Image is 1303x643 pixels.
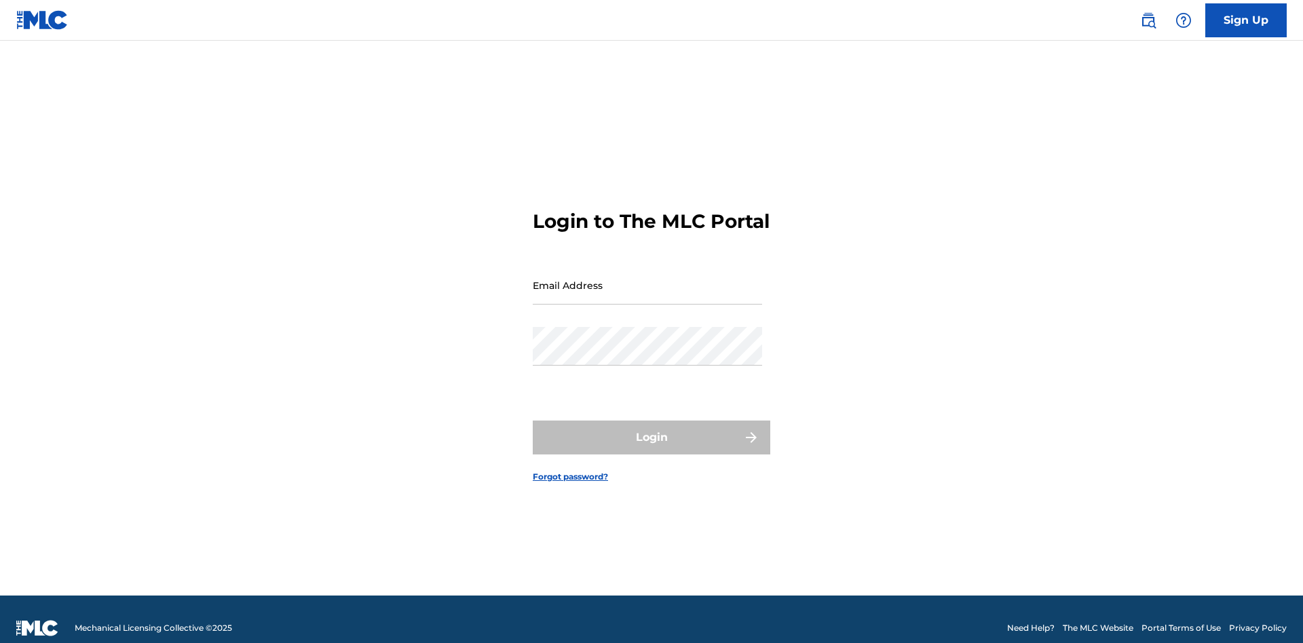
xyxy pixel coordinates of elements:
img: MLC Logo [16,10,69,30]
a: Sign Up [1205,3,1287,37]
a: Public Search [1135,7,1162,34]
h3: Login to The MLC Portal [533,210,770,233]
a: The MLC Website [1063,622,1133,634]
span: Mechanical Licensing Collective © 2025 [75,622,232,634]
a: Need Help? [1007,622,1055,634]
img: logo [16,620,58,636]
a: Forgot password? [533,471,608,483]
div: Help [1170,7,1197,34]
a: Privacy Policy [1229,622,1287,634]
a: Portal Terms of Use [1141,622,1221,634]
img: search [1140,12,1156,28]
img: help [1175,12,1192,28]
